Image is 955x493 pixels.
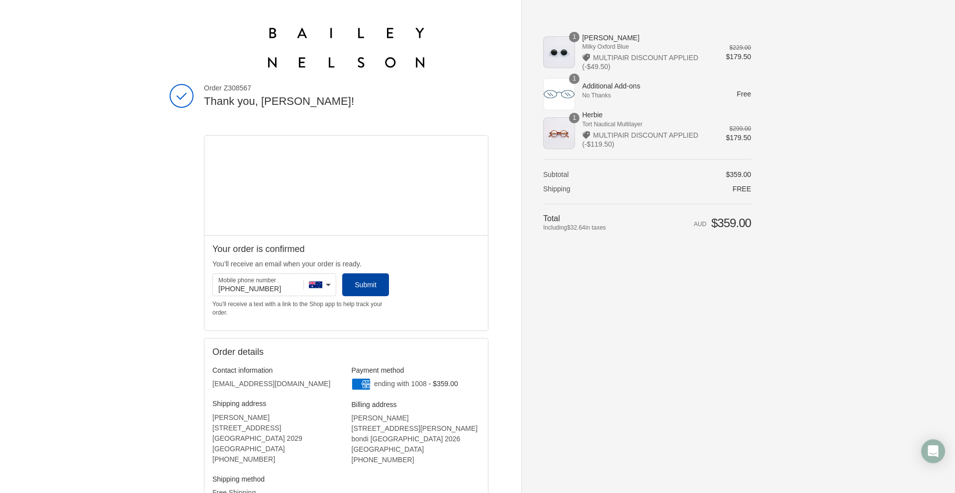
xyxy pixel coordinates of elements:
[352,400,480,409] h3: Billing address
[543,78,575,110] img: Additional Add-ons - No Thanks
[582,131,698,148] span: MULTIPAIR DISCOUNT APPLIED (-$119.50)
[268,28,425,68] img: Bailey Nelson Australia
[543,223,643,232] span: Including in taxes
[212,273,336,296] input: Mobile phone number
[569,32,579,42] span: 1
[543,117,575,149] img: Herbie - Tort Nautical Multilayer
[204,94,488,109] h2: Thank you, [PERSON_NAME]!
[711,216,751,230] span: $359.00
[582,54,698,71] span: MULTIPAIR DISCOUNT APPLIED (-$49.50)
[582,82,712,90] span: Additional Add-ons
[212,380,330,388] bdo: [EMAIL_ADDRESS][DOMAIN_NAME]
[374,380,427,388] span: ending with 1008
[352,366,480,375] h3: Payment method
[212,412,341,465] address: [PERSON_NAME] [STREET_ADDRESS] [GEOGRAPHIC_DATA] 2029 [GEOGRAPHIC_DATA] ‎[PHONE_NUMBER]
[582,33,712,42] span: [PERSON_NAME]
[730,44,751,51] del: $229.00
[212,259,480,269] p: You’ll receive an email when your order is ready.
[212,300,389,316] div: You'll receive a text with a link to the Shop app to help track your order.
[355,281,377,289] span: Submit
[694,221,706,228] span: AUD
[567,224,585,231] span: $32.64
[212,399,341,408] h3: Shipping address
[204,136,488,235] iframe: Google map displaying pin point of shipping address: Rose Bay, New South Wales
[730,125,751,132] del: $299.00
[582,120,712,129] span: Tort Nautical Multilayer
[212,346,480,358] h2: Order details
[726,134,751,142] span: $179.50
[543,36,575,68] img: Herbie Sunglasses - Milky Oxford Blue
[543,185,571,193] span: Shipping
[212,475,341,484] h3: Shipping method
[543,214,560,223] span: Total
[733,185,751,193] span: Free
[726,53,751,61] span: $179.50
[212,244,480,255] h2: Your order is confirmed
[726,170,751,178] span: $359.00
[582,91,712,100] span: No Thanks
[921,439,945,463] div: Open Intercom Messenger
[569,74,579,84] span: 1
[212,366,341,375] h3: Contact information
[582,110,712,119] span: Herbie
[569,113,579,123] span: 1
[352,413,480,465] address: [PERSON_NAME] [STREET_ADDRESS][PERSON_NAME] bondi [GEOGRAPHIC_DATA] 2026 [GEOGRAPHIC_DATA] ‎[PHON...
[737,90,751,98] span: Free
[429,380,458,388] span: - $359.00
[204,83,488,92] span: Order Z308567
[582,42,712,51] span: Milky Oxford Blue
[543,170,643,179] th: Subtotal
[342,273,388,296] button: Submit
